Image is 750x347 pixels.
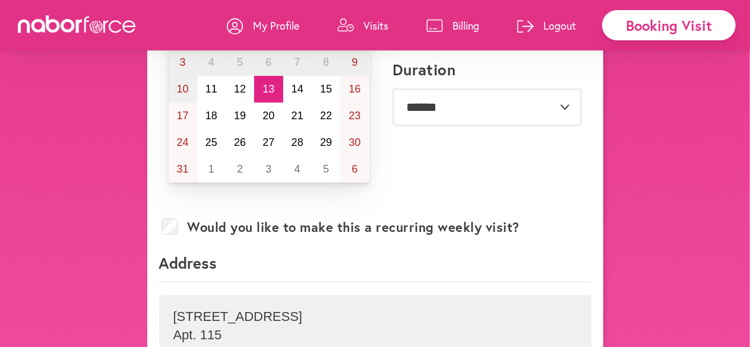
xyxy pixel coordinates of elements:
[320,83,332,95] abbr: August 15, 2025
[340,103,369,129] button: August 23, 2025
[292,136,303,148] abbr: August 28, 2025
[340,76,369,103] button: August 16, 2025
[169,49,197,76] button: August 3, 2025
[254,156,283,183] button: September 3, 2025
[349,110,360,122] abbr: August 23, 2025
[205,83,217,95] abbr: August 11, 2025
[283,156,312,183] button: September 4, 2025
[283,129,312,156] button: August 28, 2025
[205,136,217,148] abbr: August 25, 2025
[197,156,226,183] button: September 1, 2025
[177,136,189,148] abbr: August 24, 2025
[169,156,197,183] button: August 31, 2025
[262,83,274,95] abbr: August 13, 2025
[159,253,591,282] p: Address
[169,129,197,156] button: August 24, 2025
[452,18,479,33] p: Billing
[320,110,332,122] abbr: August 22, 2025
[197,103,226,129] button: August 18, 2025
[312,103,340,129] button: August 22, 2025
[234,83,246,95] abbr: August 12, 2025
[340,49,369,76] button: August 9, 2025
[237,56,243,68] abbr: August 5, 2025
[237,163,243,175] abbr: September 2, 2025
[312,76,340,103] button: August 15, 2025
[173,309,577,324] p: [STREET_ADDRESS]
[340,129,369,156] button: August 30, 2025
[349,136,360,148] abbr: August 30, 2025
[253,18,299,33] p: My Profile
[312,49,340,76] button: August 8, 2025
[254,49,283,76] button: August 6, 2025
[265,163,271,175] abbr: September 3, 2025
[426,8,479,43] a: Billing
[312,156,340,183] button: September 5, 2025
[234,136,246,148] abbr: August 26, 2025
[352,56,357,68] abbr: August 9, 2025
[169,76,197,103] button: August 10, 2025
[292,83,303,95] abbr: August 14, 2025
[352,163,357,175] abbr: September 6, 2025
[295,163,300,175] abbr: September 4, 2025
[320,136,332,148] abbr: August 29, 2025
[226,103,254,129] button: August 19, 2025
[254,103,283,129] button: August 20, 2025
[265,56,271,68] abbr: August 6, 2025
[283,103,312,129] button: August 21, 2025
[283,49,312,76] button: August 7, 2025
[226,76,254,103] button: August 12, 2025
[323,56,329,68] abbr: August 8, 2025
[543,18,576,33] p: Logout
[208,163,214,175] abbr: September 1, 2025
[180,56,186,68] abbr: August 3, 2025
[254,76,283,103] button: August 13, 2025
[337,8,388,43] a: Visits
[226,49,254,76] button: August 5, 2025
[227,8,299,43] a: My Profile
[312,129,340,156] button: August 29, 2025
[205,110,217,122] abbr: August 18, 2025
[177,110,189,122] abbr: August 17, 2025
[262,136,274,148] abbr: August 27, 2025
[226,156,254,183] button: September 2, 2025
[517,8,576,43] a: Logout
[177,163,189,175] abbr: August 31, 2025
[323,163,329,175] abbr: September 5, 2025
[349,83,360,95] abbr: August 16, 2025
[177,83,189,95] abbr: August 10, 2025
[197,76,226,103] button: August 11, 2025
[393,61,456,79] label: Duration
[295,56,300,68] abbr: August 7, 2025
[340,156,369,183] button: September 6, 2025
[188,219,520,235] label: Would you like to make this a recurring weekly visit?
[197,129,226,156] button: August 25, 2025
[283,76,312,103] button: August 14, 2025
[173,327,577,343] p: Apt. 115
[208,56,214,68] abbr: August 4, 2025
[262,110,274,122] abbr: August 20, 2025
[169,103,197,129] button: August 17, 2025
[226,129,254,156] button: August 26, 2025
[602,10,736,40] div: Booking Visit
[292,110,303,122] abbr: August 21, 2025
[254,129,283,156] button: August 27, 2025
[197,49,226,76] button: August 4, 2025
[363,18,388,33] p: Visits
[234,110,246,122] abbr: August 19, 2025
